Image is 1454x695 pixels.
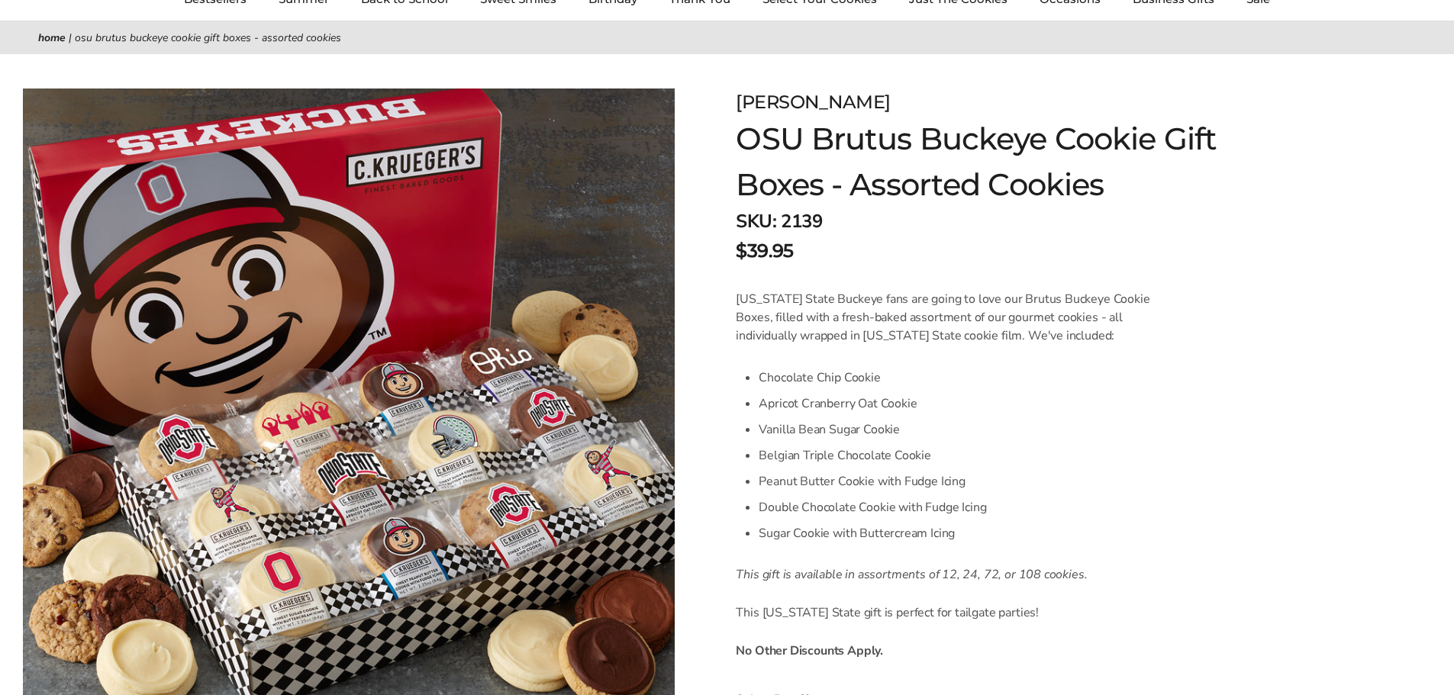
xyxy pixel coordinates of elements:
[736,237,793,265] span: $39.95
[736,209,776,233] strong: SKU:
[759,520,1153,546] li: Sugar Cookie with Buttercream Icing
[759,494,1153,520] li: Double Chocolate Cookie with Fudge Icing
[736,603,1153,622] p: This [US_STATE] State gift is perfect for tailgate parties!
[38,29,1416,47] nav: breadcrumbs
[759,391,1153,417] li: Apricot Cranberry Oat Cookie
[736,642,883,659] strong: No Other Discounts Apply.
[759,468,1153,494] li: Peanut Butter Cookie with Fudge Icing
[759,417,1153,442] li: Vanilla Bean Sugar Cookie
[759,442,1153,468] li: Belgian Triple Chocolate Cookie
[736,88,1223,116] div: [PERSON_NAME]
[69,31,72,45] span: |
[736,566,1087,583] em: This gift is available in assortments of 12, 24, 72, or 108 cookies.
[736,290,1153,345] p: [US_STATE] State Buckeye fans are going to love our Brutus Buckeye Cookie Boxes, filled with a fr...
[75,31,341,45] span: OSU Brutus Buckeye Cookie Gift Boxes - Assorted Cookies
[759,365,1153,391] li: Chocolate Chip Cookie
[781,209,822,233] span: 2139
[736,116,1223,208] h1: OSU Brutus Buckeye Cookie Gift Boxes - Assorted Cookies
[38,31,66,45] a: Home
